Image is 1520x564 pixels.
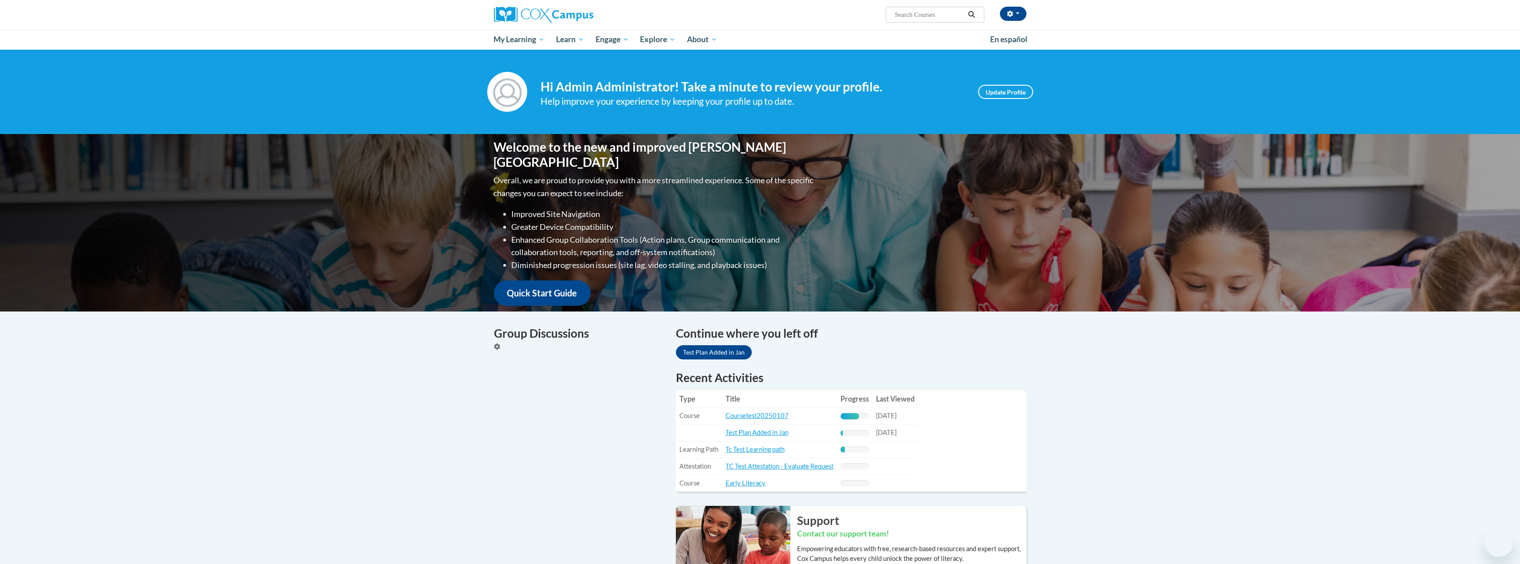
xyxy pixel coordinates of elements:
[494,325,663,342] h4: Group Discussions
[541,94,965,109] div: Help improve your experience by keeping your profile up to date.
[488,29,551,50] a: My Learning
[797,544,1026,564] p: Empowering educators with free, research-based resources and expert support, Cox Campus helps eve...
[556,34,584,45] span: Learn
[841,413,860,419] div: Progress, %
[687,34,717,45] span: About
[990,35,1027,44] span: En español
[841,430,843,436] div: Progress, %
[596,34,629,45] span: Engage
[679,462,711,470] span: Attestation
[541,79,965,95] h4: Hi Admin Administrator! Take a minute to review your profile.
[726,462,833,470] a: TC Test Attestation - Evaluate Request
[984,30,1033,49] a: En español
[722,390,837,408] th: Title
[494,34,545,45] span: My Learning
[876,429,896,436] span: [DATE]
[494,7,593,23] img: Cox Campus
[481,29,1040,50] div: Main menu
[676,345,752,359] a: Test Plan Added in Jan
[726,429,789,436] a: Test Plan Added in Jan
[681,29,723,50] a: About
[590,29,635,50] a: Engage
[512,221,816,233] li: Greater Device Compatibility
[679,479,700,487] span: Course
[894,9,965,20] input: Search Courses
[965,9,978,20] button: Search
[512,208,816,221] li: Improved Site Navigation
[512,259,816,272] li: Diminished progression issues (site lag, video stalling, and playback issues)
[1484,529,1513,557] iframe: Button to launch messaging window
[550,29,590,50] a: Learn
[487,72,527,112] img: Profile Image
[494,174,816,200] p: Overall, we are proud to provide you with a more streamlined experience. Some of the specific cha...
[797,513,1026,529] h2: Support
[679,446,719,453] span: Learning Path
[634,29,681,50] a: Explore
[876,412,896,419] span: [DATE]
[679,412,700,419] span: Course
[873,390,918,408] th: Last Viewed
[512,233,816,259] li: Enhanced Group Collaboration Tools (Action plans, Group communication and collaboration tools, re...
[494,7,663,23] a: Cox Campus
[1000,7,1026,21] button: Account Settings
[676,370,1026,386] h1: Recent Activities
[726,479,766,487] a: Early Literacy
[726,446,785,453] a: Tc Test Learning path
[841,446,845,453] div: Progress, %
[726,412,789,419] a: Coursetest20250107
[676,325,1026,342] h4: Continue where you left off
[676,390,722,408] th: Type
[494,280,591,306] a: Quick Start Guide
[797,529,1026,540] h3: Contact our support team!
[640,34,675,45] span: Explore
[837,390,873,408] th: Progress
[494,140,816,170] h1: Welcome to the new and improved [PERSON_NAME][GEOGRAPHIC_DATA]
[978,85,1033,99] a: Update Profile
